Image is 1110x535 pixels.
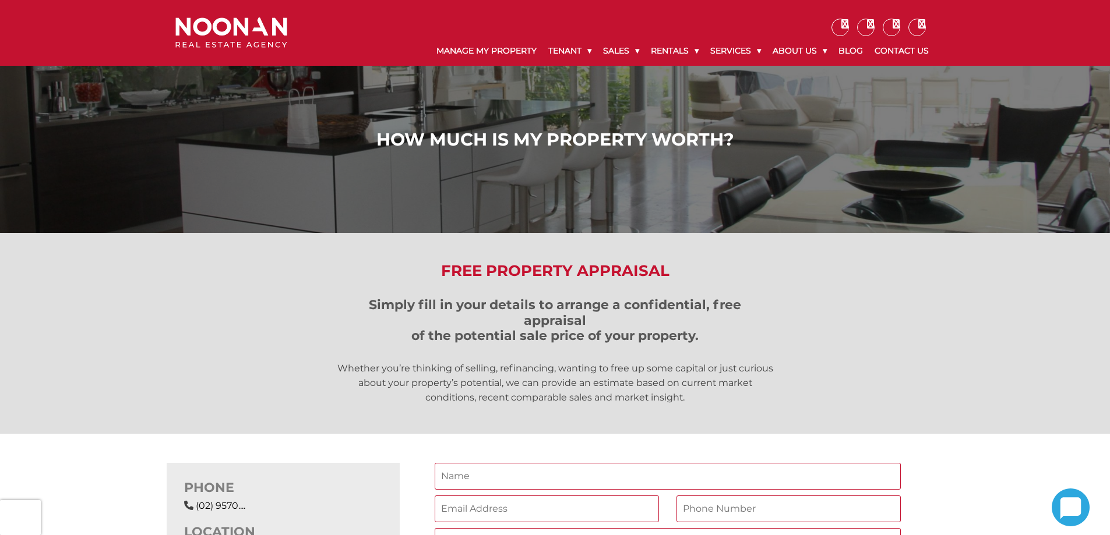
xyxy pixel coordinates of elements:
[196,500,245,511] span: (02) 9570....
[597,36,645,66] a: Sales
[704,36,767,66] a: Services
[196,500,245,511] a: Click to reveal phone number
[833,36,869,66] a: Blog
[431,36,542,66] a: Manage My Property
[167,262,943,280] h2: Free Property Appraisal
[767,36,833,66] a: About Us
[337,361,774,405] p: Whether you’re thinking of selling, refinancing, wanting to free up some capital or just curious ...
[337,297,774,343] h3: Simply fill in your details to arrange a confidential, free appraisal of the potential sale price...
[184,480,382,495] h3: PHONE
[542,36,597,66] a: Tenant
[435,495,659,522] input: Email Address
[676,495,901,522] input: Phone Number
[645,36,704,66] a: Rentals
[178,129,932,150] h1: How Much is My Property Worth?
[435,463,901,490] input: Name
[175,17,287,48] img: Noonan Real Estate Agency
[869,36,935,66] a: Contact Us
